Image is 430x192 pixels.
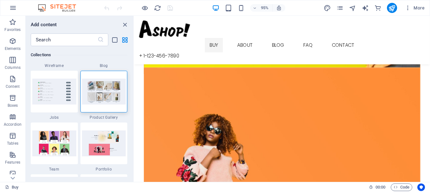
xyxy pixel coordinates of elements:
img: portfolio_extension.jpg [82,130,126,156]
i: AI Writer [362,4,369,12]
span: Code [394,183,409,191]
button: close panel [121,21,129,28]
div: Portfolio [80,123,128,172]
button: commerce [374,4,382,12]
button: More [402,3,427,13]
span: 00 00 [376,183,385,191]
i: On resize automatically adjust zoom level to fit chosen device. [276,5,282,11]
p: Content [6,84,20,89]
span: Jobs [31,115,78,120]
p: Elements [5,46,21,51]
button: grid-view [121,36,129,44]
h6: Session time [369,183,386,191]
button: 95% [250,4,273,12]
img: team_extension.jpg [32,130,76,156]
i: Design (Ctrl+Alt+Y) [324,4,331,12]
button: reload [154,4,161,12]
span: Team [31,167,78,172]
p: Favorites [4,27,21,32]
a: Click to cancel selection. Double-click to open Pages [5,183,18,191]
img: product_gallery_extension.jpg [82,79,126,104]
img: Editor Logo [36,4,84,12]
i: Pages (Ctrl+Alt+S) [336,4,344,12]
h6: 95% [260,4,270,12]
button: design [324,4,331,12]
div: Product Gallery [80,71,128,120]
p: Boxes [8,103,18,108]
button: text_generator [362,4,369,12]
button: list-view [111,36,118,44]
span: Wireframe [31,63,78,68]
i: Publish [388,4,395,12]
button: pages [336,4,344,12]
span: Product Gallery [80,115,128,120]
button: navigator [349,4,357,12]
span: Blog [80,63,128,68]
button: publish [387,3,397,13]
span: More [405,5,425,11]
button: Usercentrics [417,183,425,191]
span: : [380,185,381,189]
i: Navigator [349,4,356,12]
p: Columns [5,65,21,70]
i: Commerce [374,4,382,12]
button: Code [391,183,412,191]
div: Team [31,123,78,172]
input: Search [31,33,98,46]
h6: Collections [31,51,127,59]
span: Portfolio [80,167,128,172]
img: jobs_extension.jpg [32,79,76,104]
h6: Add content [31,21,57,28]
p: Accordion [4,122,22,127]
p: Tables [7,141,18,146]
p: Features [5,160,20,165]
div: Jobs [31,71,78,120]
